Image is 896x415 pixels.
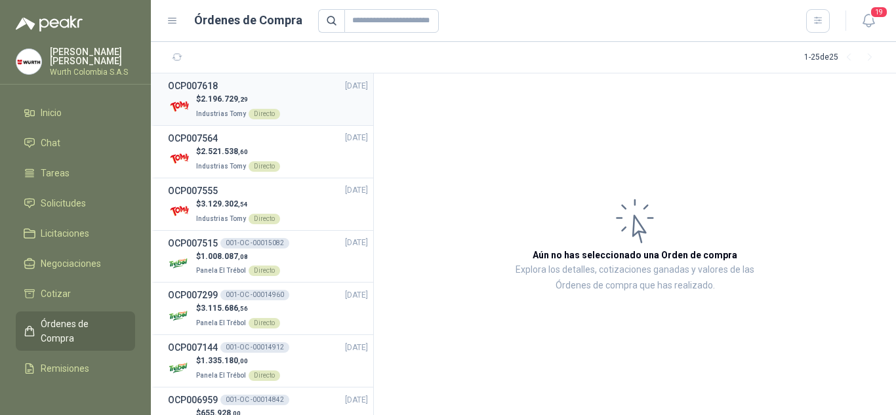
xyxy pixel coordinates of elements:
[220,342,289,353] div: 001-OC -00014912
[238,201,248,208] span: ,54
[196,319,246,326] span: Panela El Trébol
[168,393,218,407] h3: OCP006959
[238,148,248,155] span: ,60
[168,252,191,275] img: Company Logo
[168,340,368,382] a: OCP007144001-OC -00014912[DATE] Company Logo$1.335.180,00Panela El TrébolDirecto
[238,96,248,103] span: ,29
[41,287,71,301] span: Cotizar
[168,131,218,146] h3: OCP007564
[196,198,280,210] p: $
[194,11,302,30] h1: Órdenes de Compra
[16,16,83,31] img: Logo peakr
[41,166,70,180] span: Tareas
[16,356,135,381] a: Remisiones
[16,311,135,351] a: Órdenes de Compra
[196,146,280,158] p: $
[201,199,248,208] span: 3.129.302
[201,252,248,261] span: 1.008.087
[505,262,765,294] p: Explora los detalles, cotizaciones ganadas y valores de las Órdenes de compra que has realizado.
[345,80,368,92] span: [DATE]
[201,356,248,365] span: 1.335.180
[345,237,368,249] span: [DATE]
[168,200,191,223] img: Company Logo
[16,191,135,216] a: Solicitudes
[168,95,191,118] img: Company Logo
[168,357,191,380] img: Company Logo
[41,196,86,210] span: Solicitudes
[16,281,135,306] a: Cotizar
[168,288,368,329] a: OCP007299001-OC -00014960[DATE] Company Logo$3.115.686,56Panela El TrébolDirecto
[196,355,280,367] p: $
[238,357,248,365] span: ,00
[196,215,246,222] span: Industrias Tomy
[196,110,246,117] span: Industrias Tomy
[168,79,368,120] a: OCP007618[DATE] Company Logo$2.196.729,29Industrias TomyDirecto
[345,289,368,302] span: [DATE]
[533,248,737,262] h3: Aún no has seleccionado una Orden de compra
[249,109,280,119] div: Directo
[50,47,135,66] p: [PERSON_NAME] [PERSON_NAME]
[196,372,246,379] span: Panela El Trébol
[238,305,248,312] span: ,56
[168,131,368,172] a: OCP007564[DATE] Company Logo$2.521.538,60Industrias TomyDirecto
[41,106,62,120] span: Inicio
[168,148,191,170] img: Company Logo
[41,361,89,376] span: Remisiones
[168,304,191,327] img: Company Logo
[249,161,280,172] div: Directo
[249,266,280,276] div: Directo
[345,394,368,406] span: [DATE]
[870,6,888,18] span: 19
[168,340,218,355] h3: OCP007144
[50,68,135,76] p: Wurth Colombia S.A.S
[16,221,135,246] a: Licitaciones
[41,136,60,150] span: Chat
[220,395,289,405] div: 001-OC -00014842
[249,214,280,224] div: Directo
[345,342,368,354] span: [DATE]
[16,251,135,276] a: Negociaciones
[168,236,368,277] a: OCP007515001-OC -00015082[DATE] Company Logo$1.008.087,08Panela El TrébolDirecto
[345,132,368,144] span: [DATE]
[196,250,280,263] p: $
[41,226,89,241] span: Licitaciones
[16,161,135,186] a: Tareas
[238,253,248,260] span: ,08
[220,238,289,248] div: 001-OC -00015082
[168,184,218,198] h3: OCP007555
[16,130,135,155] a: Chat
[220,290,289,300] div: 001-OC -00014960
[168,79,218,93] h3: OCP007618
[201,147,248,156] span: 2.521.538
[804,47,880,68] div: 1 - 25 de 25
[249,318,280,328] div: Directo
[41,256,101,271] span: Negociaciones
[168,184,368,225] a: OCP007555[DATE] Company Logo$3.129.302,54Industrias TomyDirecto
[345,184,368,197] span: [DATE]
[41,317,123,346] span: Órdenes de Compra
[196,302,280,315] p: $
[196,93,280,106] p: $
[857,9,880,33] button: 19
[16,49,41,74] img: Company Logo
[168,236,218,250] h3: OCP007515
[168,288,218,302] h3: OCP007299
[201,304,248,313] span: 3.115.686
[196,163,246,170] span: Industrias Tomy
[201,94,248,104] span: 2.196.729
[249,370,280,381] div: Directo
[196,267,246,274] span: Panela El Trébol
[16,100,135,125] a: Inicio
